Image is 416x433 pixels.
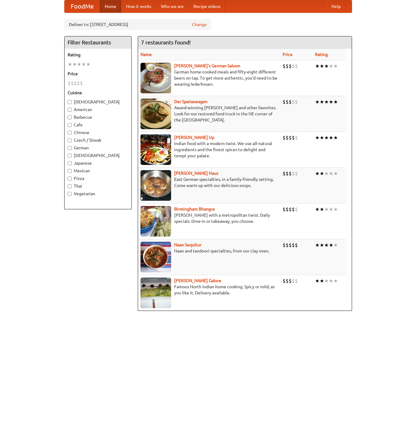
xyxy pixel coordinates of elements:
[333,134,338,141] li: ★
[327,0,346,13] a: Help
[77,80,80,87] li: $
[121,0,156,13] a: How it works
[141,284,278,296] p: Famous North Indian home cooking. Spicy or mild, as you like it. Delivery available.
[286,99,289,105] li: $
[141,39,191,45] ng-pluralize: 7 restaurants found!
[289,170,292,177] li: $
[141,278,171,308] img: currygalore.jpg
[156,0,189,13] a: Who we are
[286,170,289,177] li: $
[320,206,324,213] li: ★
[283,134,286,141] li: $
[283,278,286,284] li: $
[68,99,128,105] label: [DEMOGRAPHIC_DATA]
[68,183,128,189] label: Thai
[174,135,214,140] a: [PERSON_NAME] Up
[289,63,292,69] li: $
[68,106,128,113] label: American
[315,99,320,105] li: ★
[68,177,72,181] input: Pizza
[283,206,286,213] li: $
[315,52,328,57] a: Rating
[315,63,320,69] li: ★
[86,61,91,68] li: ★
[174,99,208,104] a: Der Speisewagen
[292,170,295,177] li: $
[324,278,329,284] li: ★
[320,99,324,105] li: ★
[65,36,131,49] h4: Filter Restaurants
[68,168,128,174] label: Mexican
[141,176,278,189] p: East German specialties, in a family-friendly setting. Come warm up with our delicious soups.
[320,63,324,69] li: ★
[292,99,295,105] li: $
[68,108,72,112] input: American
[141,69,278,87] p: German home-cooked meals and fifty-eight different beers on tap. To get more authentic, you'd nee...
[333,242,338,248] li: ★
[286,242,289,248] li: $
[333,278,338,284] li: ★
[141,63,171,93] img: esthers.jpg
[68,191,128,197] label: Vegetarian
[324,99,329,105] li: ★
[292,242,295,248] li: $
[295,134,298,141] li: $
[289,242,292,248] li: $
[295,278,298,284] li: $
[320,134,324,141] li: ★
[174,207,215,211] a: Birmingham Bhangra
[141,206,171,237] img: bhangra.jpg
[324,170,329,177] li: ★
[68,138,72,142] input: Czech / Slovak
[324,206,329,213] li: ★
[329,134,333,141] li: ★
[289,206,292,213] li: $
[68,80,71,87] li: $
[320,278,324,284] li: ★
[189,0,225,13] a: Recipe videos
[141,242,171,272] img: naansequitur.jpg
[68,100,72,104] input: [DEMOGRAPHIC_DATA]
[68,160,128,166] label: Japanese
[329,278,333,284] li: ★
[68,152,128,159] label: [DEMOGRAPHIC_DATA]
[329,242,333,248] li: ★
[65,0,100,13] a: FoodMe
[324,134,329,141] li: ★
[315,278,320,284] li: ★
[68,129,128,136] label: Chinese
[333,206,338,213] li: ★
[324,242,329,248] li: ★
[68,123,72,127] input: Cafe
[320,242,324,248] li: ★
[72,61,77,68] li: ★
[295,63,298,69] li: $
[141,52,152,57] a: Name
[68,145,128,151] label: German
[174,63,240,68] a: [PERSON_NAME]'s German Saloon
[141,212,278,224] p: [PERSON_NAME] with a metropolitan twist. Daily specials. Dine-in or takeaway, you choose.
[286,134,289,141] li: $
[333,170,338,177] li: ★
[283,170,286,177] li: $
[141,134,171,165] img: curryup.jpg
[315,206,320,213] li: ★
[292,63,295,69] li: $
[329,170,333,177] li: ★
[292,278,295,284] li: $
[68,122,128,128] label: Cafe
[320,170,324,177] li: ★
[68,52,128,58] h5: Rating
[80,80,83,87] li: $
[315,134,320,141] li: ★
[295,242,298,248] li: $
[68,184,72,188] input: Thai
[295,99,298,105] li: $
[283,63,286,69] li: $
[174,171,218,176] a: [PERSON_NAME] Haus
[174,278,221,283] a: [PERSON_NAME] Galore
